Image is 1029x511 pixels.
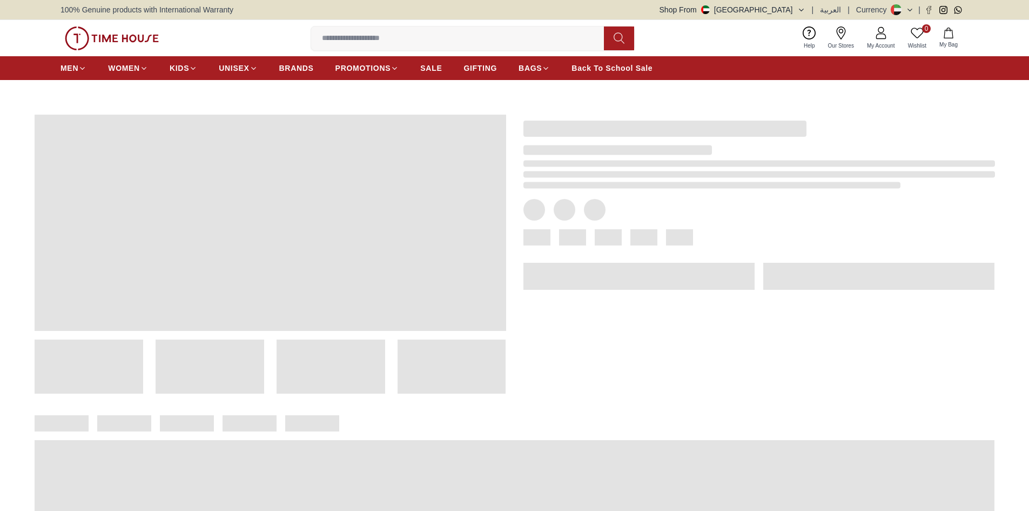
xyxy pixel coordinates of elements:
[922,24,931,33] span: 0
[463,63,497,74] span: GIFTING
[60,58,86,78] a: MEN
[108,58,148,78] a: WOMEN
[822,24,860,52] a: Our Stores
[660,4,805,15] button: Shop From[GEOGRAPHIC_DATA]
[335,63,391,74] span: PROMOTIONS
[279,63,314,74] span: BRANDS
[170,63,189,74] span: KIDS
[954,6,962,14] a: Whatsapp
[335,58,399,78] a: PROMOTIONS
[797,24,822,52] a: Help
[939,6,947,14] a: Instagram
[820,4,841,15] button: العربية
[918,4,920,15] span: |
[60,63,78,74] span: MEN
[571,58,653,78] a: Back To School Sale
[856,4,891,15] div: Currency
[219,63,249,74] span: UNISEX
[904,42,931,50] span: Wishlist
[519,58,550,78] a: BAGS
[848,4,850,15] span: |
[571,63,653,74] span: Back To School Sale
[812,4,814,15] span: |
[420,63,442,74] span: SALE
[420,58,442,78] a: SALE
[799,42,819,50] span: Help
[824,42,858,50] span: Our Stores
[925,6,933,14] a: Facebook
[933,25,964,51] button: My Bag
[902,24,933,52] a: 0Wishlist
[519,63,542,74] span: BAGS
[463,58,497,78] a: GIFTING
[108,63,140,74] span: WOMEN
[65,26,159,50] img: ...
[279,58,314,78] a: BRANDS
[170,58,197,78] a: KIDS
[935,41,962,49] span: My Bag
[60,4,233,15] span: 100% Genuine products with International Warranty
[701,5,710,14] img: United Arab Emirates
[219,58,257,78] a: UNISEX
[863,42,899,50] span: My Account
